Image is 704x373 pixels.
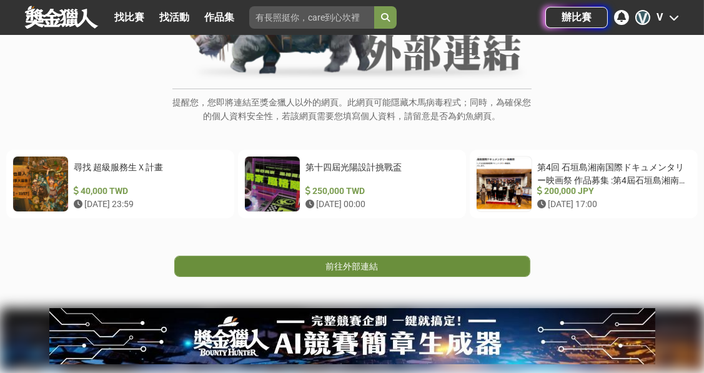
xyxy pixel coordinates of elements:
span: 前往外部連結 [326,261,379,271]
img: e66c81bb-b616-479f-8cf1-2a61d99b1888.jpg [49,308,655,364]
p: 提醒您，您即將連結至獎金獵人以外的網頁。此網頁可能隱藏木馬病毒程式；同時，為確保您的個人資料安全性，若該網頁需要您填寫個人資料，請留意是否為釣魚網頁。 [172,95,532,136]
div: V [657,10,663,25]
a: 辦比賽 [545,7,608,28]
div: [DATE] 23:59 [74,198,223,211]
div: 尋找 超級服務生Ｘ計畫 [74,161,223,185]
div: [DATE] 00:00 [305,198,455,211]
div: 第十四屆光陽設計挑戰盃 [305,161,455,185]
a: 找活動 [154,9,194,26]
a: 前往外部連結 [174,256,530,277]
a: 找比賽 [109,9,149,26]
a: 第4回 石垣島湘南国際ドキュメンタリー映画祭 作品募集 :第4屆石垣島湘南國際紀錄片電影節作品徵集 200,000 JPY [DATE] 17:00 [470,150,698,218]
div: 第4回 石垣島湘南国際ドキュメンタリー映画祭 作品募集 :第4屆石垣島湘南國際紀錄片電影節作品徵集 [537,161,687,185]
a: 作品集 [199,9,239,26]
div: [DATE] 17:00 [537,198,687,211]
div: 40,000 TWD [74,185,223,198]
div: 250,000 TWD [305,185,455,198]
a: 尋找 超級服務生Ｘ計畫 40,000 TWD [DATE] 23:59 [6,150,234,218]
input: 有長照挺你，care到心坎裡！青春出手，拍出照顧 影音徵件活動 [249,6,374,29]
div: 200,000 JPY [537,185,687,198]
div: V [635,10,650,25]
a: 第十四屆光陽設計挑戰盃 250,000 TWD [DATE] 00:00 [238,150,466,218]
